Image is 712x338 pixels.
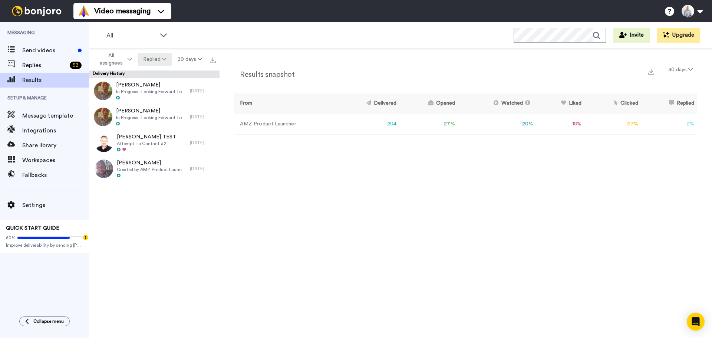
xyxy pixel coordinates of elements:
span: Integrations [22,126,89,135]
span: Created by AMZ Product Launcher [117,167,186,173]
button: Export a summary of each team member’s results that match this filter now. [646,66,656,76]
div: Delivery History [89,70,220,78]
span: Replies [22,61,67,70]
button: Replied [138,53,172,66]
div: [DATE] [190,114,216,120]
button: Export all results that match these filters now. [208,54,218,65]
th: Clicked [584,93,641,114]
span: Collapse menu [33,318,64,324]
button: All assignees [90,49,138,70]
th: Replied [641,93,697,114]
a: [PERSON_NAME]In Progress - Looking Forward To Working With You![DATE] [89,104,220,130]
span: Workspaces [22,156,89,165]
img: db485aa4-2e85-4d19-a089-28b09a110bfe-thumb.jpg [94,108,112,126]
th: Liked [536,93,584,114]
span: In Progress - Looking Forward To Working With You! [116,115,186,121]
th: Delivered [335,93,399,114]
a: [PERSON_NAME] TESTAttempt To Contact #2[DATE] [89,130,220,156]
th: Watched [458,93,536,114]
h2: Results snapshot [234,70,294,79]
img: 02cb07c2-99b9-486a-89ef-6b0d55346507-thumb.jpg [94,82,112,100]
td: AMZ Product Launcher [234,114,335,134]
span: Attempt To Contact #2 [117,141,176,147]
th: Opened [399,93,458,114]
div: 93 [70,62,82,69]
span: QUICK START GUIDE [6,226,59,231]
img: export.svg [648,69,654,75]
button: Upgrade [657,28,700,43]
span: All [106,31,156,40]
th: From [234,93,335,114]
div: Tooltip anchor [82,234,89,241]
span: In Progress - Looking Forward To Working With You! [116,89,186,95]
button: Collapse menu [19,316,70,326]
span: Settings [22,201,89,210]
span: [PERSON_NAME] [116,81,186,89]
img: cac9fafd-08dd-45b0-af0b-39c9dd4c9e68-thumb.jpg [95,134,113,152]
img: export.svg [210,57,216,63]
span: [PERSON_NAME] TEST [117,133,176,141]
span: 80% [6,235,16,241]
button: Invite [613,28,650,43]
span: Fallbacks [22,171,89,180]
td: 27 % [584,114,641,134]
span: Send videos [22,46,75,55]
td: 18 % [536,114,584,134]
img: 07ebbe1a-59e7-4c07-8acd-ffa0003e8f62-thumb.jpg [95,160,113,178]
td: 204 [335,114,399,134]
span: All assignees [96,52,126,67]
span: [PERSON_NAME] [117,159,186,167]
td: 2 % [641,114,697,134]
button: 30 days [664,63,697,76]
a: [PERSON_NAME]In Progress - Looking Forward To Working With You![DATE] [89,78,220,104]
button: 30 days [172,53,208,66]
td: 27 % [399,114,458,134]
span: Results [22,76,89,85]
img: vm-color.svg [78,5,90,17]
a: [PERSON_NAME]Created by AMZ Product Launcher[DATE] [89,156,220,182]
img: bj-logo-header-white.svg [9,6,65,16]
span: Improve deliverability by sending [PERSON_NAME]’s from your own email [6,242,83,248]
div: [DATE] [190,166,216,172]
span: Video messaging [94,6,151,16]
span: Share library [22,141,89,150]
div: Open Intercom Messenger [687,313,705,331]
td: 20 % [458,114,536,134]
span: Message template [22,111,89,120]
span: [PERSON_NAME] [116,107,186,115]
div: [DATE] [190,140,216,146]
div: [DATE] [190,88,216,94]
